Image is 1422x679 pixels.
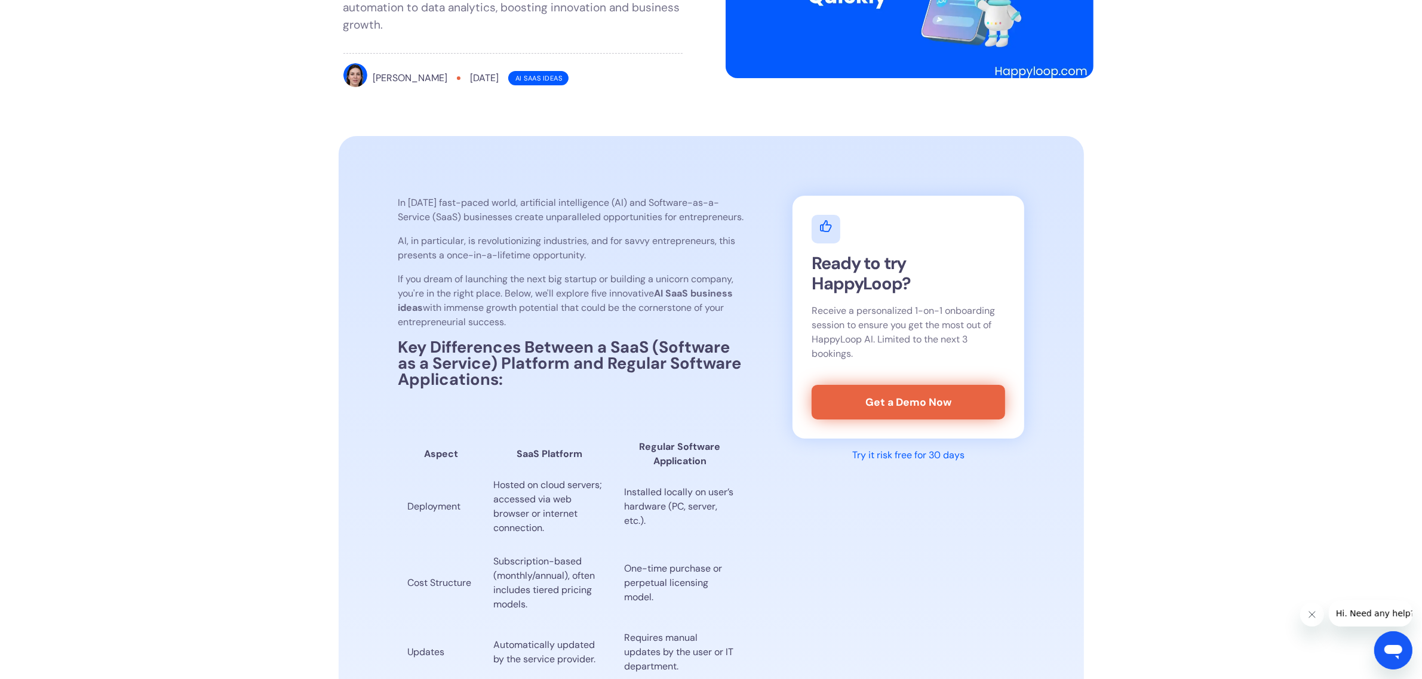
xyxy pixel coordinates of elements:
[398,272,745,329] p: If you dream of launching the next big startup or building a unicorn company, you're in the right...
[1374,631,1412,669] iframe: Button to launch messaging window
[470,71,499,85] div: [DATE]
[852,448,965,462] div: Try it risk free for 30 days
[398,287,733,314] strong: AI SaaS business ideas
[508,71,569,85] div: Ai SaaS Ideas
[398,545,484,621] td: Cost Structure
[484,545,615,621] td: Subscription-based (monthly/annual), often includes tiered pricing models.
[812,385,1005,419] a: Get a Demo Now
[615,468,745,545] td: Installed locally on user’s hardware (PC, server, etc.).
[1300,603,1324,626] iframe: Close message
[373,71,447,85] div: [PERSON_NAME]
[615,545,745,621] td: One-time purchase or perpetual licensing model.
[398,196,745,224] p: In [DATE] fast-paced world, artificial intelligence (AI) and Software-as-a-Service (SaaS) busines...
[484,468,615,545] td: Hosted on cloud servers; accessed via web browser or internet connection.
[812,253,1005,294] h2: Ready to try HappyLoop?
[812,304,1005,361] p: Receive a personalized 1-on-1 onboarding session to ensure you get the most out of HappyLoop AI. ...
[398,337,741,390] strong: Key Differences Between a SaaS (Software as a Service) Platform and Regular Software Applications:
[484,440,615,468] th: SaaS Platform
[398,440,484,468] th: Aspect
[1329,600,1412,626] iframe: Message from company
[398,234,745,263] p: AI, in particular, is revolutionizing industries, and for savvy entrepreneurs, this presents a on...
[7,8,86,18] span: Hi. Need any help?
[398,468,484,545] td: Deployment
[615,440,745,468] th: Regular Software Application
